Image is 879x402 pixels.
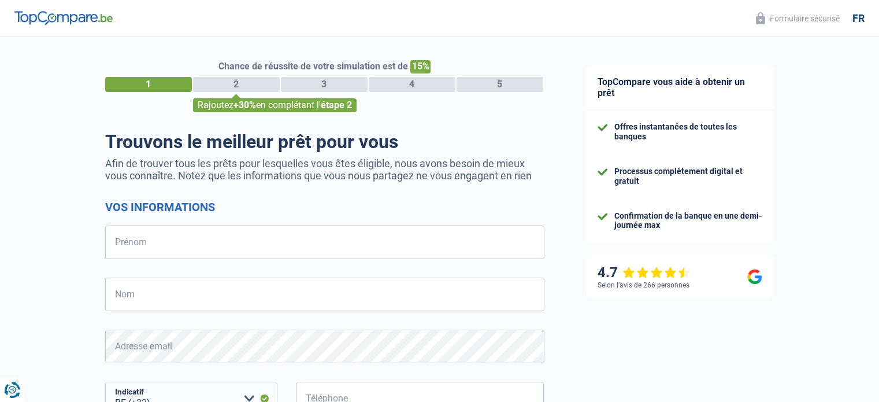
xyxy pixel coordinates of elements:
[105,77,192,92] div: 1
[457,77,543,92] div: 5
[852,12,865,25] div: fr
[586,65,774,110] div: TopCompare vous aide à obtenir un prêt
[614,122,762,142] div: Offres instantanées de toutes les banques
[193,77,280,92] div: 2
[598,264,691,281] div: 4.7
[614,167,762,186] div: Processus complètement digital et gratuit
[614,211,762,231] div: Confirmation de la banque en une demi-journée max
[14,11,113,25] img: TopCompare Logo
[233,99,256,110] span: +30%
[281,77,368,92] div: 3
[598,281,689,289] div: Selon l’avis de 266 personnes
[105,157,544,182] p: Afin de trouver tous les prêts pour lesquelles vous êtes éligible, nous avons besoin de mieux vou...
[105,200,544,214] h2: Vos informations
[410,60,431,73] span: 15%
[105,131,544,153] h1: Trouvons le meilleur prêt pour vous
[369,77,455,92] div: 4
[321,99,352,110] span: étape 2
[749,9,847,28] button: Formulaire sécurisé
[193,98,357,112] div: Rajoutez en complétant l'
[218,61,408,72] span: Chance de réussite de votre simulation est de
